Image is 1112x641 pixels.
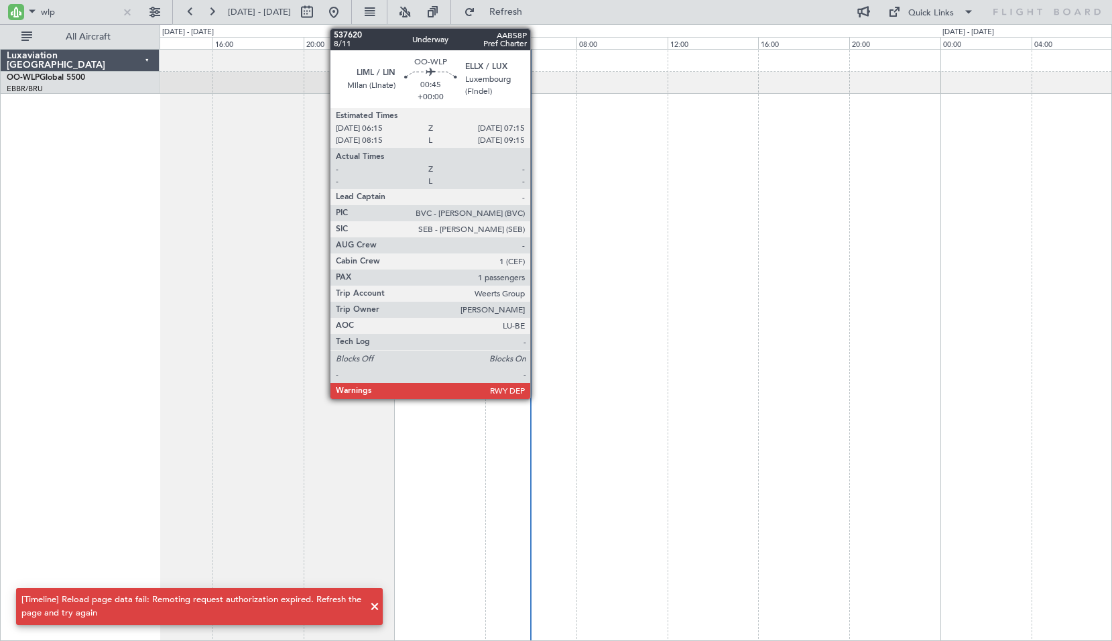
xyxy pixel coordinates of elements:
div: [DATE] - [DATE] [396,27,448,38]
span: Refresh [478,7,534,17]
div: 20:00 [849,37,940,49]
a: OO-WLPGlobal 5500 [7,74,85,82]
button: All Aircraft [15,26,145,48]
div: 16:00 [758,37,849,49]
div: 12:00 [121,37,212,49]
span: [DATE] - [DATE] [228,6,291,18]
div: 08:00 [576,37,668,49]
input: A/C (Reg. or Type) [41,2,118,22]
div: 00:00 [394,37,485,49]
div: 20:00 [304,37,395,49]
button: Refresh [458,1,538,23]
div: Quick Links [908,7,954,20]
span: OO-WLP [7,74,40,82]
div: [DATE] - [DATE] [942,27,994,38]
div: 16:00 [212,37,304,49]
div: 04:00 [485,37,576,49]
div: 00:00 [940,37,1032,49]
span: All Aircraft [35,32,141,42]
button: Quick Links [881,1,981,23]
div: [DATE] - [DATE] [162,27,214,38]
a: EBBR/BRU [7,84,43,94]
div: [Timeline] Reload page data fail: Remoting request authorization expired. Refresh the page and tr... [21,593,363,620]
div: 12:00 [668,37,759,49]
